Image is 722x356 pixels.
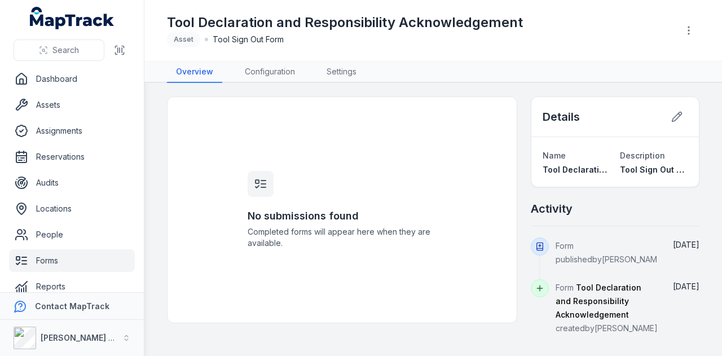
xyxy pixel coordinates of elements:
a: Assignments [9,120,135,142]
h2: Details [543,109,580,125]
span: Tool Declaration and Responsibility Acknowledgement [556,283,641,319]
a: Configuration [236,61,304,83]
a: Audits [9,172,135,194]
h1: Tool Declaration and Responsibility Acknowledgement [167,14,523,32]
a: Forms [9,249,135,272]
span: Tool Sign Out Form [620,165,696,174]
span: Form created by [PERSON_NAME] [556,283,658,333]
span: Description [620,151,665,160]
a: Locations [9,197,135,220]
a: Reports [9,275,135,298]
h3: No submissions found [248,208,437,224]
h2: Activity [531,201,573,217]
span: Completed forms will appear here when they are available. [248,226,437,249]
time: 05/09/2025, 10:27:25 am [673,240,699,249]
a: MapTrack [30,7,115,29]
span: Search [52,45,79,56]
div: Asset [167,32,200,47]
strong: Contact MapTrack [35,301,109,311]
span: [DATE] [673,240,699,249]
time: 05/09/2025, 10:20:42 am [673,282,699,291]
a: Reservations [9,146,135,168]
strong: [PERSON_NAME] Group [41,333,133,342]
a: Dashboard [9,68,135,90]
span: Name [543,151,566,160]
a: Overview [167,61,222,83]
span: Tool Sign Out Form [213,34,284,45]
a: Settings [318,61,366,83]
a: Assets [9,94,135,116]
span: Form published by [PERSON_NAME] [556,241,665,264]
a: People [9,223,135,246]
span: [DATE] [673,282,699,291]
button: Search [14,39,104,61]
